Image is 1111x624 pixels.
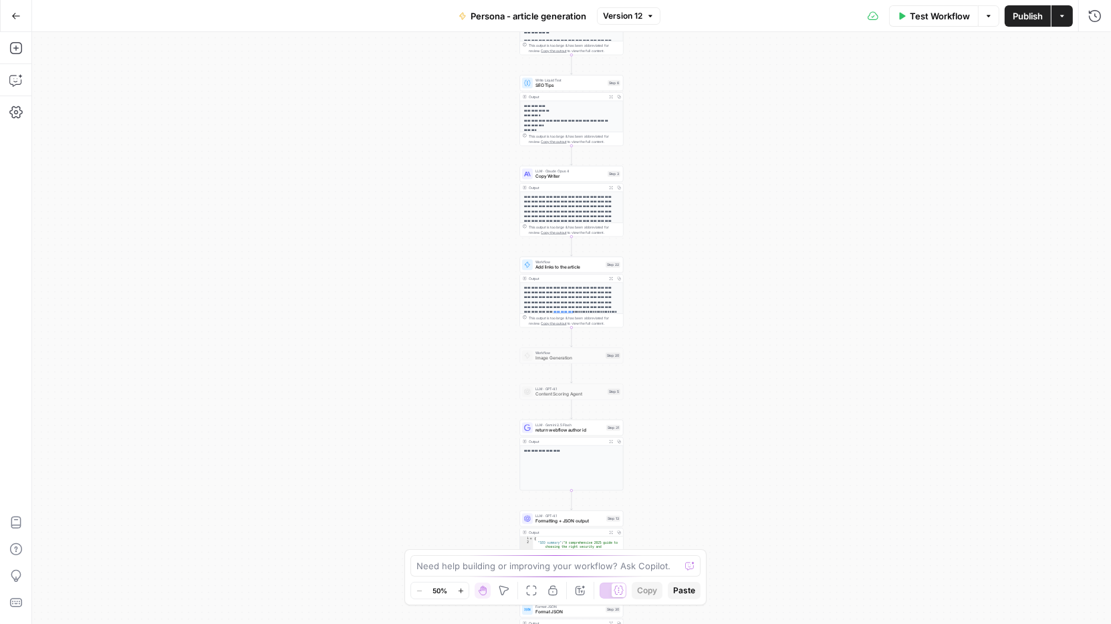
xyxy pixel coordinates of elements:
[608,171,620,177] div: Step 3
[520,536,533,540] div: 1
[541,321,567,325] span: Copy the output
[535,604,603,609] span: Format JSON
[535,168,605,174] span: LLM · Claude Opus 4
[535,173,605,180] span: Copy Writer
[541,49,567,53] span: Copy the output
[535,77,605,83] span: Write Liquid Text
[1005,5,1051,27] button: Publish
[571,327,573,347] g: Edge from step_22 to step_20
[529,185,605,190] div: Output
[529,43,620,53] div: This output is too large & has been abbreviated for review. to view the full content.
[608,389,620,395] div: Step 5
[608,80,620,86] div: Step 6
[889,5,978,27] button: Test Workflow
[571,363,573,383] g: Edge from step_20 to step_5
[535,350,603,355] span: Workflow
[541,230,567,235] span: Copy the output
[632,582,662,599] button: Copy
[520,383,624,400] div: LLM · GPT-4.1Content Scoring AgentStep 5
[571,55,573,74] g: Edge from step_2 to step_6
[535,609,603,615] span: Format JSON
[535,391,605,398] span: Content Scoring Agent
[673,585,695,597] span: Paste
[451,5,594,27] button: Persona - article generation
[535,422,604,428] span: LLM · Gemini 2.5 Flash
[606,516,620,522] div: Step 13
[571,400,573,419] g: Edge from step_5 to step_31
[668,582,701,599] button: Paste
[571,237,573,256] g: Edge from step_3 to step_22
[597,7,660,25] button: Version 12
[529,134,620,144] div: This output is too large & has been abbreviated for review. to view the full content.
[606,607,620,613] div: Step 30
[535,386,605,392] span: LLM · GPT-4.1
[571,490,573,510] g: Edge from step_31 to step_13
[520,510,624,581] div: LLM · GPT-4.1Formatting + JSON outputStep 13Output{ "SEO summary":"A comprehensive 2025 guide to ...
[606,262,620,268] div: Step 22
[535,264,603,271] span: Add links to the article
[1013,9,1043,23] span: Publish
[529,536,533,540] span: Toggle code folding, rows 1 through 5
[535,427,604,434] span: return webflow author id
[606,353,620,359] div: Step 20
[529,276,605,281] div: Output
[535,259,603,265] span: Workflow
[541,140,567,144] span: Copy the output
[571,146,573,165] g: Edge from step_6 to step_3
[535,518,604,524] span: Formatting + JSON output
[535,82,605,89] span: SEO Tips
[529,224,620,235] div: This output is too large & has been abbreviated for review. to view the full content.
[910,9,970,23] span: Test Workflow
[603,10,642,22] span: Version 12
[637,585,657,597] span: Copy
[529,439,605,444] div: Output
[535,355,603,361] span: Image Generation
[529,530,605,535] div: Output
[529,94,605,100] div: Output
[433,585,447,596] span: 50%
[606,425,620,431] div: Step 31
[529,315,620,326] div: This output is too large & has been abbreviated for review. to view the full content.
[471,9,586,23] span: Persona - article generation
[520,347,624,363] div: WorkflowImage GenerationStep 20
[535,513,604,518] span: LLM · GPT-4.1
[520,540,533,569] div: 2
